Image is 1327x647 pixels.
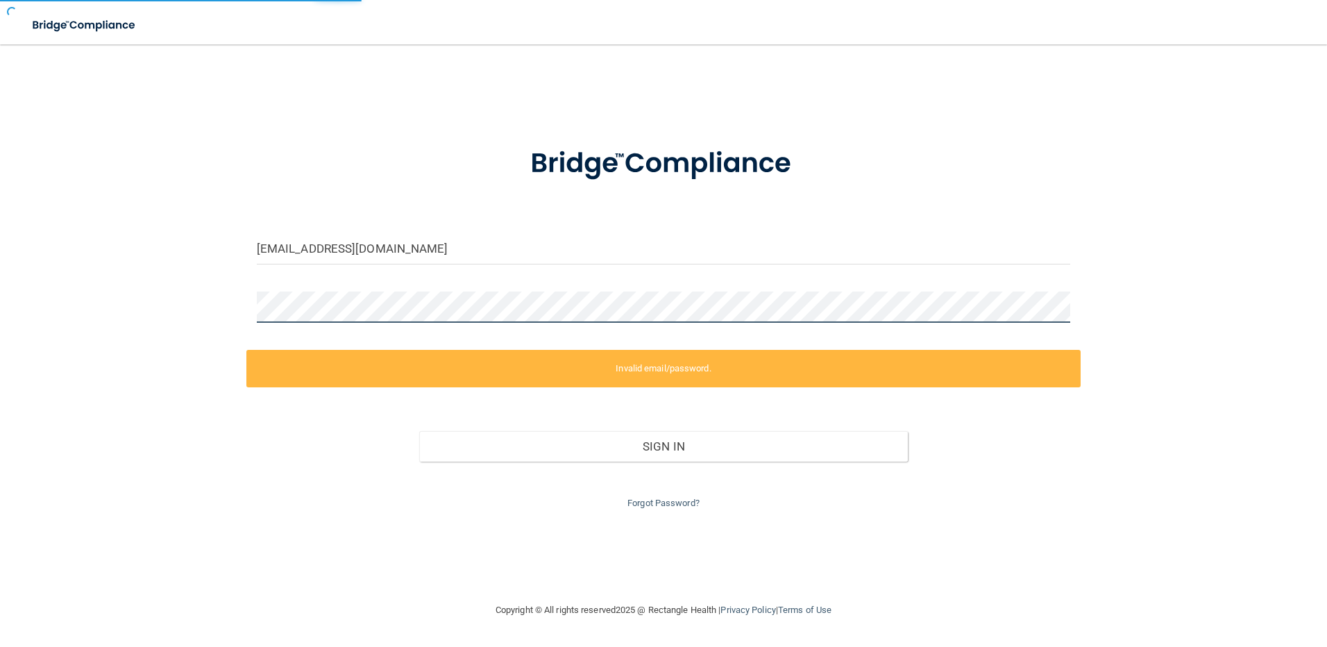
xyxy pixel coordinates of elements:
label: Invalid email/password. [246,350,1081,387]
button: Sign In [419,431,908,462]
input: Email [257,233,1071,264]
iframe: Drift Widget Chat Controller [1087,548,1310,604]
a: Forgot Password? [627,498,700,508]
img: bridge_compliance_login_screen.278c3ca4.svg [502,128,825,200]
img: bridge_compliance_login_screen.278c3ca4.svg [21,11,149,40]
a: Terms of Use [778,605,831,615]
a: Privacy Policy [720,605,775,615]
div: Copyright © All rights reserved 2025 @ Rectangle Health | | [410,588,917,632]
